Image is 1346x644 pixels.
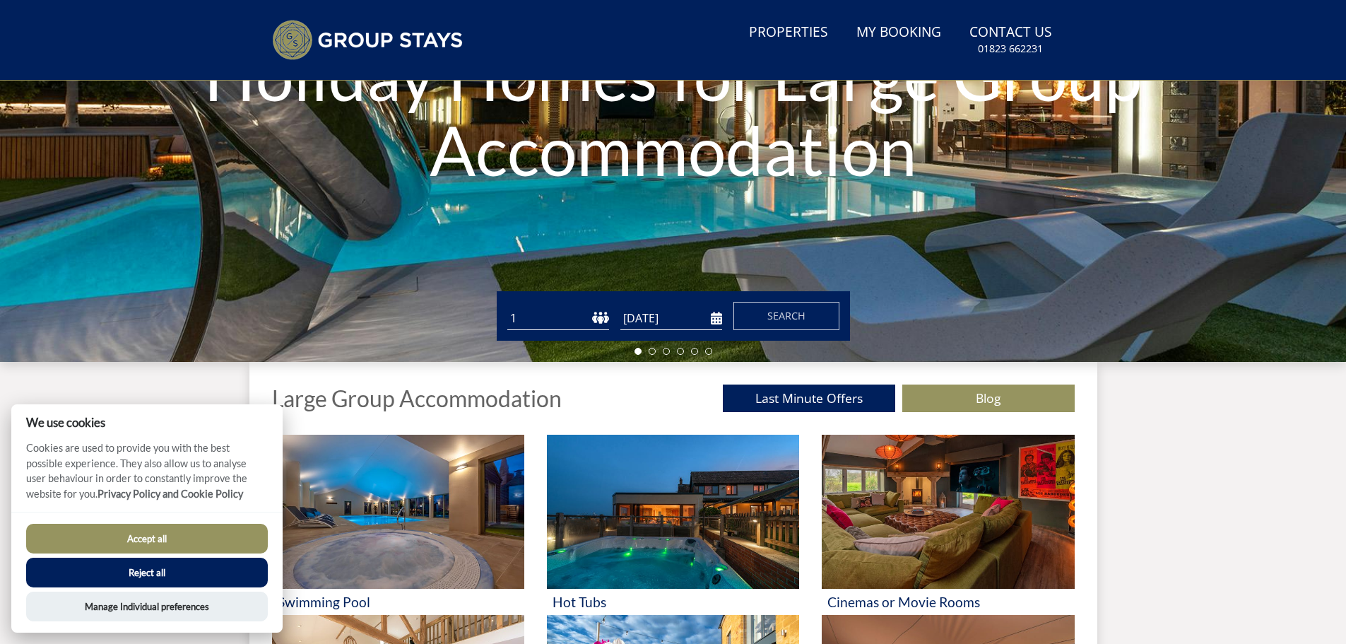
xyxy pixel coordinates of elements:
small: 01823 662231 [978,42,1043,56]
input: Arrival Date [620,307,722,330]
p: Cookies are used to provide you with the best possible experience. They also allow us to analyse ... [11,440,283,512]
a: My Booking [851,17,947,49]
h1: Large Group Accommodation [272,386,562,411]
a: Privacy Policy and Cookie Policy [98,488,243,500]
h1: Holiday Homes for Large Group Accommodation [202,9,1145,215]
h2: We use cookies [11,416,283,429]
a: 'Cinemas or Movie Rooms' - Large Group Accommodation Holiday Ideas Cinemas or Movie Rooms [822,435,1074,615]
a: Contact Us01823 662231 [964,17,1058,63]
img: Group Stays [272,20,463,60]
h3: Cinemas or Movie Rooms [827,595,1068,609]
img: 'Hot Tubs' - Large Group Accommodation Holiday Ideas [547,435,799,589]
a: 'Swimming Pool' - Large Group Accommodation Holiday Ideas Swimming Pool [272,435,524,615]
a: Blog [902,385,1075,412]
button: Manage Individual preferences [26,592,268,621]
h3: Swimming Pool [278,595,519,609]
img: 'Swimming Pool' - Large Group Accommodation Holiday Ideas [272,435,524,589]
a: Properties [743,17,834,49]
button: Reject all [26,558,268,587]
span: Search [767,309,805,322]
img: 'Cinemas or Movie Rooms' - Large Group Accommodation Holiday Ideas [822,435,1074,589]
button: Accept all [26,524,268,554]
h3: Hot Tubs [553,595,793,609]
button: Search [733,302,839,330]
a: 'Hot Tubs' - Large Group Accommodation Holiday Ideas Hot Tubs [547,435,799,615]
a: Last Minute Offers [723,385,895,412]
